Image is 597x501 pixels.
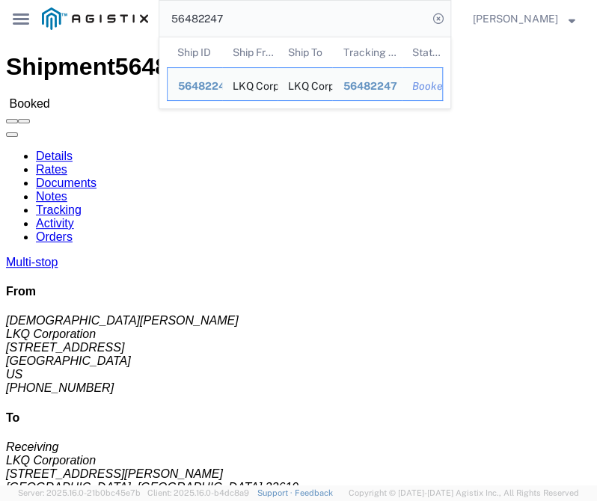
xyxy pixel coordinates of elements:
[222,37,278,67] th: Ship From
[473,10,558,27] span: Joey Vernier
[472,10,576,28] button: [PERSON_NAME]
[343,80,397,92] span: 56482247
[159,1,428,37] input: Search for shipment number, reference number
[349,487,579,500] span: Copyright © [DATE]-[DATE] Agistix Inc., All Rights Reserved
[42,7,148,30] img: logo
[257,488,295,497] a: Support
[178,80,232,92] span: 56482247
[167,37,450,108] table: Search Results
[147,488,249,497] span: Client: 2025.16.0-b4dc8a9
[343,79,391,94] div: 56482247
[402,37,443,67] th: Status
[167,37,222,67] th: Ship ID
[294,488,332,497] a: Feedback
[332,37,401,67] th: Tracking Nu.
[18,488,141,497] span: Server: 2025.16.0-21b0bc45e7b
[178,79,212,94] div: 56482247
[412,79,432,94] div: Booked
[278,37,333,67] th: Ship To
[233,68,267,100] div: LKQ Corporation
[288,68,322,100] div: LKQ Corporation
